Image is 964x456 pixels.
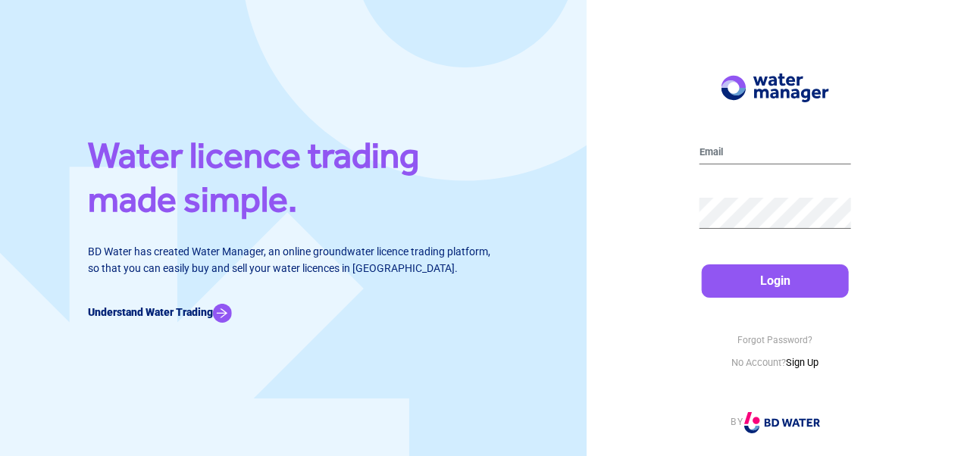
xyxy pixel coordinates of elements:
b: Understand Water Trading [88,306,213,318]
h1: Water licence trading made simple. [88,133,499,228]
input: Email [700,140,850,164]
a: Understand Water Trading [88,306,232,318]
a: BY [731,417,820,427]
a: Forgot Password? [737,335,812,345]
img: Logo [721,73,829,102]
p: BD Water has created Water Manager, an online groundwater licence trading platform, so that you c... [88,243,499,276]
p: No Account? [700,355,850,370]
img: Arrow Icon [213,304,232,323]
a: Sign Up [786,357,818,368]
img: Logo [744,412,820,433]
button: Login [702,264,848,298]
